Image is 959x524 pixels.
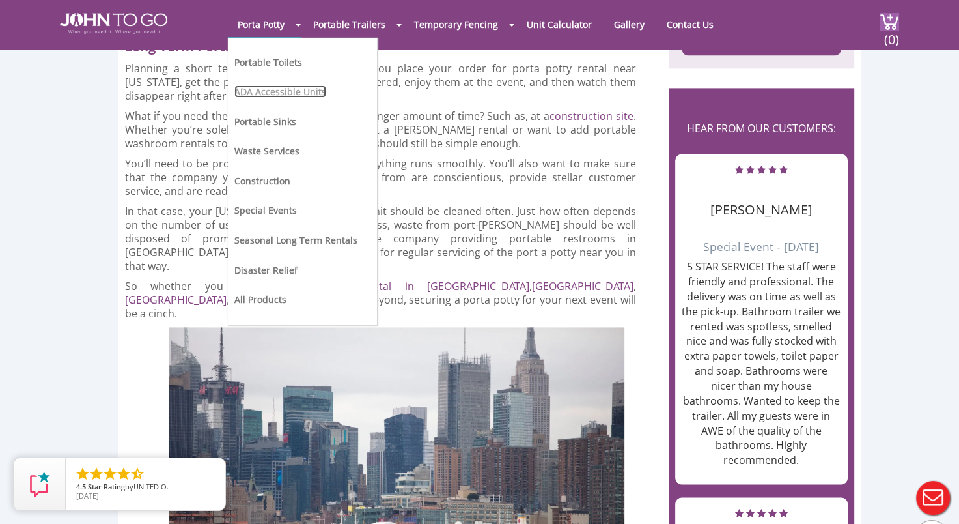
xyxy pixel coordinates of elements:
[75,466,90,482] li: 
[880,13,899,31] img: cart a
[907,472,959,524] button: Live Chat
[262,279,529,293] a: portable toilets rental in [GEOGRAPHIC_DATA]
[130,466,145,482] li: 
[125,280,636,321] p: So whether you need , , , or and beyond, securing a porta potty for your next event will be a cinch.
[883,20,899,48] span: (0)
[682,183,841,217] h4: [PERSON_NAME]
[133,482,169,491] span: UNITED O.
[549,109,633,123] a: construction site
[60,13,167,34] img: JOHN to go
[303,12,395,37] a: Portable Trailers
[76,491,99,501] span: [DATE]
[102,466,118,482] li: 
[228,12,294,37] a: Porta Potty
[604,12,654,37] a: Gallery
[88,482,125,491] span: Star Rating
[76,482,86,491] span: 4.5
[531,279,633,293] a: [GEOGRAPHIC_DATA]
[657,12,723,37] a: Contact Us
[27,471,53,497] img: Review Rating
[116,466,132,482] li: 
[682,259,841,468] p: 5 STAR SERVICE! The staff were friendly and professional. The delivery was on time as well as the...
[125,205,636,273] p: In that case, your [US_STATE] porta potty rental unit should be cleaned often. Just how often dep...
[675,108,848,148] h2: HEAR FROM OUR CUSTOMERS:
[125,157,636,198] p: You’ll need to be proactive to make sure that everything runs smoothly. You’ll also want to make ...
[517,12,602,37] a: Unit Calculator
[76,483,215,492] span: by
[89,466,104,482] li: 
[125,62,636,103] p: Planning a short term event is pretty simple. You place your order for porta potty rental near [U...
[125,293,227,307] a: [GEOGRAPHIC_DATA]
[125,109,636,151] p: What if you need the portable rental toilets for a longer amount of time? Such as, at a . Whether...
[404,12,508,37] a: Temporary Fencing
[682,224,841,253] h6: Special Event - [DATE]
